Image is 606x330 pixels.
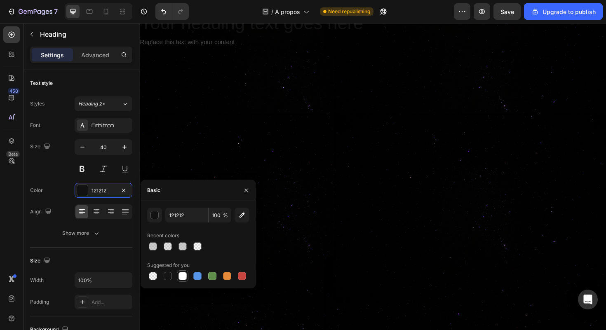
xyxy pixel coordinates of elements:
[92,122,130,129] div: Orbitron
[78,100,105,108] span: Heading 2*
[155,3,189,20] div: Undo/Redo
[271,7,273,16] span: /
[275,7,300,16] span: A propos
[8,88,20,94] div: 450
[30,298,49,306] div: Padding
[165,208,208,222] input: Eg: FFFFFF
[30,206,53,218] div: Align
[500,8,514,15] span: Save
[30,276,44,284] div: Width
[62,229,101,237] div: Show more
[30,226,132,241] button: Show more
[92,187,115,194] div: 121212
[30,122,40,129] div: Font
[30,187,43,194] div: Color
[81,51,109,59] p: Advanced
[40,29,129,39] p: Heading
[147,187,160,194] div: Basic
[139,23,606,330] iframe: Design area
[41,51,64,59] p: Settings
[531,7,596,16] div: Upgrade to publish
[6,151,20,157] div: Beta
[578,290,598,309] div: Open Intercom Messenger
[223,212,228,219] span: %
[493,3,521,20] button: Save
[92,299,130,306] div: Add...
[328,8,370,15] span: Need republishing
[30,141,52,152] div: Size
[30,100,45,108] div: Styles
[524,3,603,20] button: Upgrade to publish
[75,96,132,111] button: Heading 2*
[147,262,190,269] div: Suggested for you
[30,255,52,267] div: Size
[147,232,179,239] div: Recent colors
[54,7,58,16] p: 7
[75,273,132,288] input: Auto
[30,80,53,87] div: Text style
[3,3,61,20] button: 7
